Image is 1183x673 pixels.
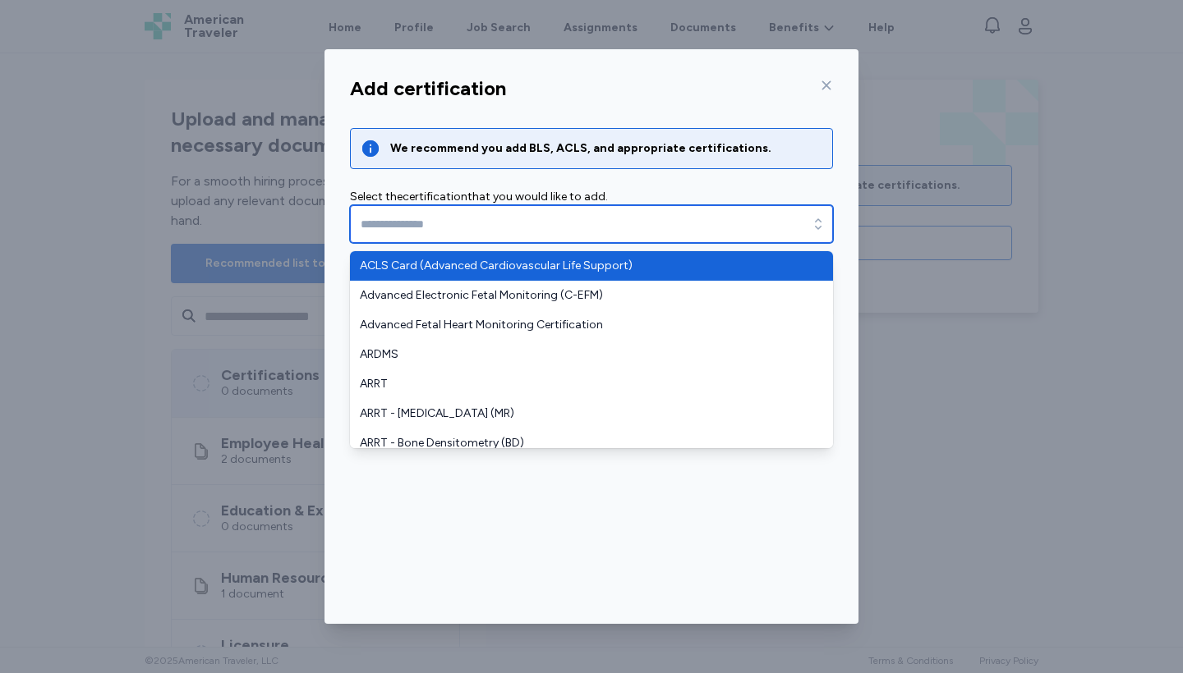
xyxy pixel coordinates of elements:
[360,405,803,422] span: ARRT - [MEDICAL_DATA] (MR)
[360,317,803,333] span: Advanced Fetal Heart Monitoring Certification
[360,346,803,363] span: ARDMS
[360,435,803,451] span: ARRT - Bone Densitometry (BD)
[360,376,803,392] span: ARRT
[360,258,803,274] span: ACLS Card (Advanced Cardiovascular Life Support)
[360,287,803,304] span: Advanced Electronic Fetal Monitoring (C-EFM)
